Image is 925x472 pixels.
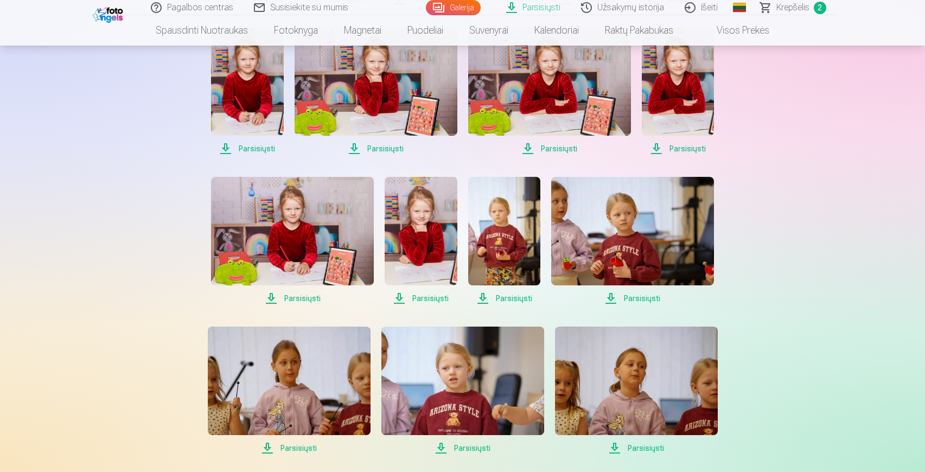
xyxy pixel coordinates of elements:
[814,2,826,14] span: 2
[211,27,283,155] a: Parsisiųsti
[381,442,544,455] span: Parsisiųsti
[521,15,592,46] a: Kalendoriai
[295,27,457,155] a: Parsisiųsti
[468,142,631,155] span: Parsisiųsti
[468,292,540,305] span: Parsisiųsti
[468,177,540,305] a: Parsisiųsti
[385,292,457,305] span: Parsisiųsti
[295,142,457,155] span: Parsisiųsti
[385,177,457,305] a: Parsisiųsti
[143,15,261,46] a: Spausdinti nuotraukas
[211,142,283,155] span: Parsisiųsti
[551,292,714,305] span: Parsisiųsti
[555,442,718,455] span: Parsisiųsti
[93,4,126,23] img: /fa2
[592,15,686,46] a: Raktų pakabukas
[261,15,331,46] a: Fotoknyga
[208,327,371,455] a: Parsisiųsti
[686,15,782,46] a: Visos prekės
[776,1,809,14] span: Krepšelis
[642,142,714,155] span: Parsisiųsti
[211,177,374,305] a: Parsisiųsti
[551,177,714,305] a: Parsisiųsti
[456,15,521,46] a: Suvenyrai
[642,27,714,155] a: Parsisiųsti
[208,442,371,455] span: Parsisiųsti
[555,327,718,455] a: Parsisiųsti
[331,15,394,46] a: Magnetai
[468,27,631,155] a: Parsisiųsti
[211,292,374,305] span: Parsisiųsti
[381,327,544,455] a: Parsisiųsti
[394,15,456,46] a: Puodeliai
